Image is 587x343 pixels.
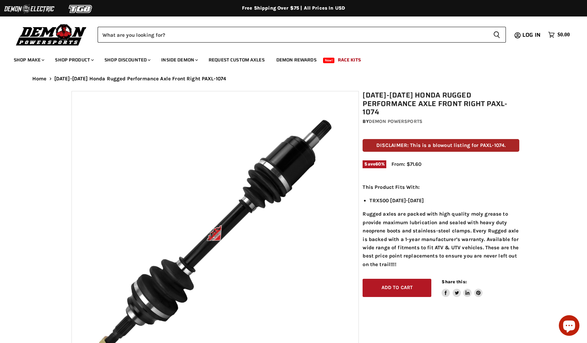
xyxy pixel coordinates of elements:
inbox-online-store-chat: Shopify online store chat [557,315,582,338]
div: by [363,118,519,125]
a: Shop Discounted [99,53,155,67]
a: Demon Powersports [369,118,422,124]
form: Product [98,27,506,43]
a: Shop Product [50,53,98,67]
span: Share this: [442,279,466,284]
img: Demon Electric Logo 2 [3,2,55,15]
span: 60 [375,161,381,167]
span: Add to cart [381,285,413,290]
span: New! [323,58,335,63]
a: Race Kits [333,53,366,67]
img: Demon Powersports [14,22,89,47]
button: Add to cart [363,279,431,297]
button: Search [488,27,506,43]
span: [DATE]-[DATE] Honda Rugged Performance Axle Front Right PAXL-1074 [54,76,226,82]
a: $0.00 [545,30,573,40]
aside: Share this: [442,279,483,297]
input: Search [98,27,488,43]
img: TGB Logo 2 [55,2,107,15]
span: Log in [522,31,541,39]
span: $0.00 [557,32,570,38]
a: Inside Demon [156,53,202,67]
p: This Product Fits With: [363,183,519,191]
ul: Main menu [9,50,568,67]
span: From: $71.60 [391,161,421,167]
nav: Breadcrumbs [19,76,568,82]
span: Save % [363,160,386,168]
li: TRX500 [DATE]-[DATE] [369,196,519,205]
a: Shop Make [9,53,48,67]
a: Request Custom Axles [203,53,270,67]
a: Log in [519,32,545,38]
p: DISCLAIMER: This is a blowout listing for PAXL-1074. [363,139,519,152]
a: Demon Rewards [271,53,322,67]
div: Free Shipping Over $75 | All Prices In USD [19,5,568,11]
a: Home [32,76,47,82]
div: Rugged axles are packed with high quality moly grease to provide maximum lubrication and sealed w... [363,183,519,268]
h1: [DATE]-[DATE] Honda Rugged Performance Axle Front Right PAXL-1074 [363,91,519,116]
